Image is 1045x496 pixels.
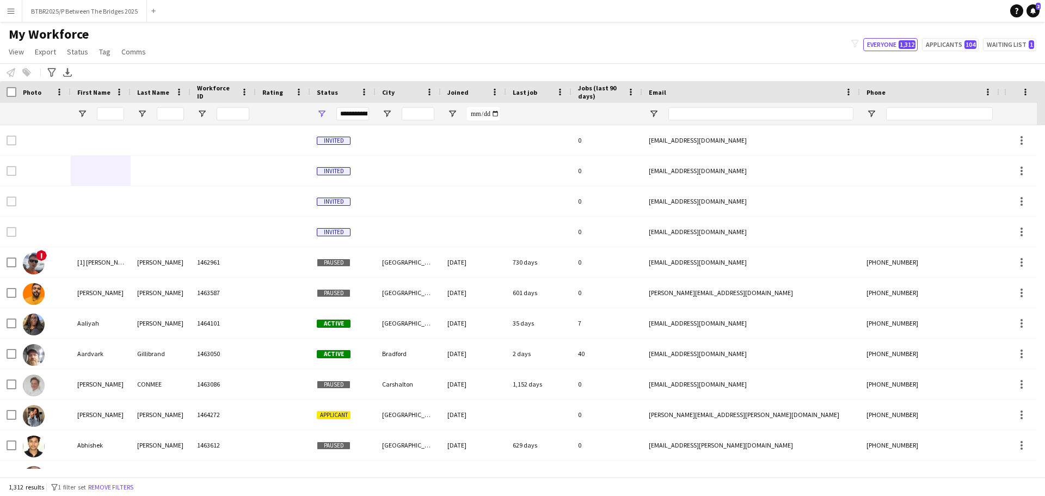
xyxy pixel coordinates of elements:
[860,369,999,399] div: [PHONE_NUMBER]
[30,45,60,59] a: Export
[402,107,434,120] input: City Filter Input
[137,88,169,96] span: Last Name
[36,250,47,261] span: !
[99,47,110,57] span: Tag
[376,308,441,338] div: [GEOGRAPHIC_DATA]
[317,350,351,358] span: Active
[860,247,999,277] div: [PHONE_NUMBER]
[190,278,256,308] div: 1463587
[382,109,392,119] button: Open Filter Menu
[71,400,131,430] div: [PERSON_NAME]
[642,339,860,369] div: [EMAIL_ADDRESS][DOMAIN_NAME]
[71,430,131,460] div: Abhishek
[121,47,146,57] span: Comms
[866,88,886,96] span: Phone
[190,461,256,491] div: 1463179
[9,26,89,42] span: My Workforce
[23,88,41,96] span: Photo
[513,88,537,96] span: Last job
[441,278,506,308] div: [DATE]
[441,430,506,460] div: [DATE]
[317,228,351,236] span: Invited
[447,88,469,96] span: Joined
[447,109,457,119] button: Open Filter Menu
[642,400,860,430] div: [PERSON_NAME][EMAIL_ADDRESS][PERSON_NAME][DOMAIN_NAME]
[23,283,45,305] img: Aaditya Shankar Majumder
[441,247,506,277] div: [DATE]
[863,38,918,51] button: Everyone1,312
[376,400,441,430] div: [GEOGRAPHIC_DATA]
[58,483,86,491] span: 1 filter set
[506,461,571,491] div: 1,087 days
[317,381,351,389] span: Paused
[441,339,506,369] div: [DATE]
[131,400,190,430] div: [PERSON_NAME]
[642,278,860,308] div: [PERSON_NAME][EMAIL_ADDRESS][DOMAIN_NAME]
[571,278,642,308] div: 0
[77,109,87,119] button: Open Filter Menu
[317,259,351,267] span: Paused
[7,136,16,145] input: Row Selection is disabled for this row (unchecked)
[571,217,642,247] div: 0
[23,466,45,488] img: Abigail Chinery-Leonard
[131,369,190,399] div: CONMEE
[860,339,999,369] div: [PHONE_NUMBER]
[317,167,351,175] span: Invited
[571,339,642,369] div: 40
[506,278,571,308] div: 601 days
[1029,40,1034,49] span: 1
[23,375,45,396] img: AARON CONMEE
[506,369,571,399] div: 1,152 days
[317,411,351,419] span: Applicant
[860,308,999,338] div: [PHONE_NUMBER]
[860,400,999,430] div: [PHONE_NUMBER]
[197,109,207,119] button: Open Filter Menu
[506,308,571,338] div: 35 days
[571,247,642,277] div: 0
[642,156,860,186] div: [EMAIL_ADDRESS][DOMAIN_NAME]
[97,107,124,120] input: First Name Filter Input
[131,430,190,460] div: [PERSON_NAME]
[190,369,256,399] div: 1463086
[71,339,131,369] div: Aardvark
[642,308,860,338] div: [EMAIL_ADDRESS][DOMAIN_NAME]
[571,125,642,155] div: 0
[7,166,16,176] input: Row Selection is disabled for this row (unchecked)
[922,38,979,51] button: Applicants104
[117,45,150,59] a: Comms
[23,436,45,457] img: Abhishek Bagde
[642,369,860,399] div: [EMAIL_ADDRESS][DOMAIN_NAME]
[899,40,915,49] span: 1,312
[23,314,45,335] img: Aaliyah Nwoke
[22,1,147,22] button: BTBR2025/P Between The Bridges 2025
[45,66,58,79] app-action-btn: Advanced filters
[860,278,999,308] div: [PHONE_NUMBER]
[376,369,441,399] div: Carshalton
[157,107,184,120] input: Last Name Filter Input
[71,308,131,338] div: Aaliyah
[441,461,506,491] div: [DATE]
[571,430,642,460] div: 0
[7,227,16,237] input: Row Selection is disabled for this row (unchecked)
[7,197,16,206] input: Row Selection is disabled for this row (unchecked)
[467,107,500,120] input: Joined Filter Input
[317,442,351,450] span: Paused
[317,198,351,206] span: Invited
[866,109,876,119] button: Open Filter Menu
[506,430,571,460] div: 629 days
[1026,4,1040,17] a: 2
[190,308,256,338] div: 1464101
[860,461,999,491] div: [PHONE_NUMBER]
[317,109,327,119] button: Open Filter Menu
[317,320,351,328] span: Active
[131,278,190,308] div: [PERSON_NAME]
[317,88,338,96] span: Status
[376,461,441,491] div: [GEOGRAPHIC_DATA]
[649,109,659,119] button: Open Filter Menu
[642,217,860,247] div: [EMAIL_ADDRESS][DOMAIN_NAME]
[317,137,351,145] span: Invited
[131,339,190,369] div: Gillibrand
[86,481,136,493] button: Remove filters
[571,156,642,186] div: 0
[668,107,853,120] input: Email Filter Input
